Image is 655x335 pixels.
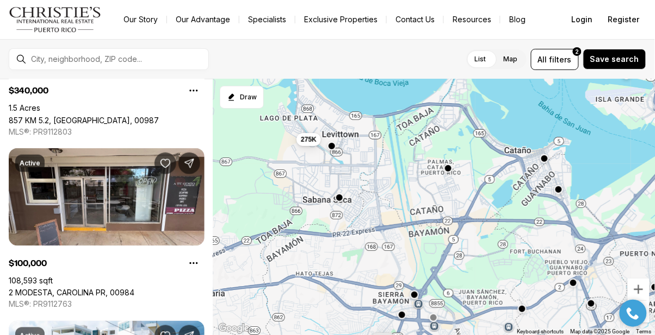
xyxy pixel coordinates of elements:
[167,12,239,27] a: Our Advantage
[571,328,630,334] span: Map data ©2025 Google
[602,9,646,30] button: Register
[9,7,102,33] img: logo
[239,12,295,27] a: Specialists
[531,49,579,70] button: Allfilters2
[565,9,600,30] button: Login
[296,133,321,146] button: 275K
[590,55,639,64] span: Save search
[495,49,527,69] label: Map
[387,12,443,27] button: Contact Us
[115,12,166,27] a: Our Story
[583,49,646,69] button: Save search
[500,12,534,27] a: Blog
[9,288,134,298] a: 2 MODESTA, CAROLINA PR, 00984
[183,252,205,274] button: Property options
[549,54,572,65] span: filters
[183,80,205,102] button: Property options
[178,153,200,174] button: Share Property
[295,12,386,27] a: Exclusive Properties
[155,153,176,174] button: Save Property: 2 MODESTA
[444,12,500,27] a: Resources
[220,86,264,109] button: Start drawing
[572,15,593,24] span: Login
[628,279,650,300] button: Zoom in
[538,54,547,65] span: All
[301,135,317,144] span: 275K
[9,116,159,125] a: 857 KM 5.2, CAROLINA PR, 00987
[576,47,579,56] span: 2
[20,159,40,168] p: Active
[608,15,640,24] span: Register
[466,49,495,69] label: List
